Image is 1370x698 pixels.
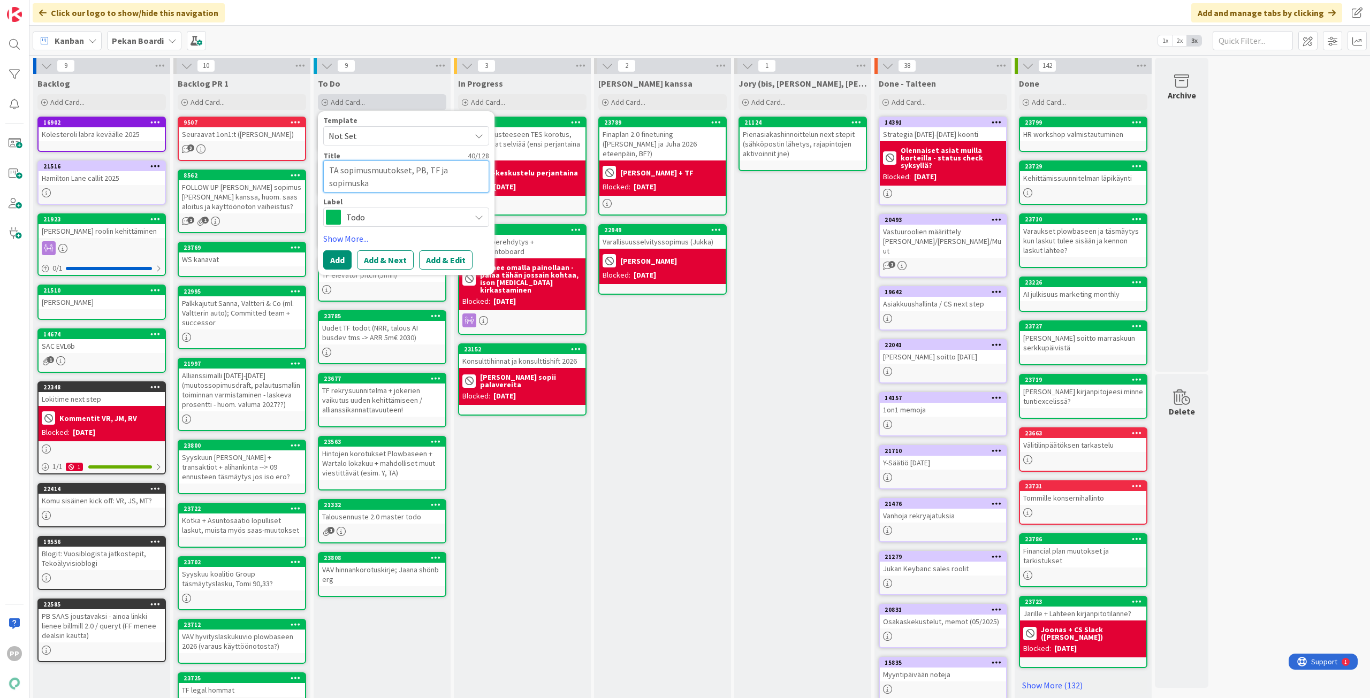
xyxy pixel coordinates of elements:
span: 1 [758,59,776,72]
div: 9507Seuraavat 1on1:t ([PERSON_NAME]) [179,118,305,141]
span: Todo [346,210,465,225]
div: 1/11 [39,460,165,473]
div: 9507 [184,119,305,126]
img: avatar [7,676,22,691]
span: 10 [197,59,215,72]
div: AI julkisuus marketing monthly [1020,287,1146,301]
span: In Progress [458,78,503,89]
div: 1 [66,463,83,471]
div: 23727[PERSON_NAME] soitto marraskuun serkkupäivistä [1020,321,1146,355]
div: 23800 [184,442,305,449]
div: [DATE] [493,296,516,307]
div: 23799HR workshop valmistautuminen [1020,118,1146,141]
div: Uudet TF todot (NRR, talous AI busdev tms -> ARR 5m€ 2030) [319,321,445,344]
div: 21695 [459,225,585,235]
div: 23677 [324,375,445,382]
div: 22585PB SAAS joustavaksi - ainoa linkki lienee billmill 2.0 / queryt (FF menee dealsin kautta) [39,600,165,642]
div: 23725 [184,674,305,682]
div: Delete [1169,405,1195,418]
div: 22995 [179,287,305,296]
div: 22041 [880,340,1006,350]
div: 23729 [1020,162,1146,171]
div: 23710 [1025,216,1146,223]
div: Talousennusteeseen TES korotus, kun hommat selviää (ensi perjantaina lisäinfoa) [459,127,585,160]
div: Kehittämissuunnitelman läpikäynti [1020,171,1146,185]
div: Palkkajutut Sanna, Valtteri & Co (ml. Valtterin auto); Committed team + successor [179,296,305,329]
span: 9 [57,59,75,72]
div: 23723 [1020,597,1146,607]
div: 23769WS kanavat [179,243,305,266]
div: 21476 [885,500,1006,508]
div: Varaukset plowbaseen ja täsmäytys kun laskut tulee sisään ja kennon laskut lähtee? [1020,224,1146,257]
div: 20831Osakaskekustelut, memot (05/2025) [880,605,1006,628]
span: 1x [1158,35,1173,46]
div: 0/1 [39,262,165,275]
b: Joonas + CS Slack ([PERSON_NAME]) [1041,626,1143,641]
div: Blocked: [883,171,911,182]
div: 22348 [39,382,165,392]
span: Done - Talteen [879,78,936,89]
div: 15835Myyntipäivään noteja [880,658,1006,681]
div: 23789 [599,118,726,127]
div: Konsulttihinnat ja konsulttishift 2026 [459,354,585,368]
div: 16902 [43,119,165,126]
div: 23725TF legal hommat [179,673,305,697]
div: 21510[PERSON_NAME] [39,286,165,309]
div: 23785 [319,311,445,321]
span: Template [323,117,357,124]
div: Välitilinpäätöksen tarkastelu [1020,438,1146,452]
div: 23808 [324,554,445,562]
div: 20831 [880,605,1006,615]
div: VAV hinnankorotuskirje; Jaana shönb erg [319,563,445,586]
span: 1 / 1 [52,461,63,472]
div: 23722Kotka + Asuntosäätiö lopulliset laskut, muista myös saas-muutokset [179,504,305,537]
div: PB SAAS joustavaksi - ainoa linkki lienee billmill 2.0 / queryt (FF menee dealsin kautta) [39,609,165,642]
div: 23702Syyskuu koalitio Group täsmäytyslasku, Tomi 90,33? [179,557,305,590]
div: Vastuuroolien määrittely [PERSON_NAME]/[PERSON_NAME]/Muut [880,225,1006,258]
b: [PERSON_NAME] + TF [620,169,694,177]
a: Show More... [323,232,489,245]
div: [DATE] [634,270,656,281]
span: 3 [187,144,194,151]
div: 21279 [880,552,1006,562]
div: 22949 [599,225,726,235]
div: 23702 [179,557,305,567]
div: 22348 [43,383,165,391]
div: 21124 [740,118,866,127]
div: 21695 [464,226,585,234]
input: Quick Filter... [1213,31,1293,50]
div: Blocked: [462,390,490,402]
div: 14391 [885,119,1006,126]
div: 21710 [885,447,1006,455]
div: 19556 [39,537,165,547]
b: Kommentit VR, JM, RV [59,415,137,422]
div: 22995 [184,288,305,295]
div: FOLLOW UP [PERSON_NAME] sopimus [PERSON_NAME] kanssa, huom. saas aloitus ja käyttöönoton vaiheistus? [179,180,305,213]
div: 8562 [184,172,305,179]
div: 14674SAC EVL6b [39,329,165,353]
div: 23710Varaukset plowbaseen ja täsmäytys kun laskut tulee sisään ja kennon laskut lähtee? [1020,214,1146,257]
span: 142 [1038,59,1056,72]
div: Blocked: [1023,643,1051,654]
div: SAC EVL6b [39,339,165,353]
div: 21332 [319,500,445,510]
b: Olennaiset asiat muilla korteilla - status check syksyllä? [901,147,1003,169]
div: 15835 [885,659,1006,666]
div: Syyskuu koalitio Group täsmäytyslasku, Tomi 90,33? [179,567,305,590]
div: Financial plan muutokset ja tarkistukset [1020,544,1146,567]
div: 14391 [880,118,1006,127]
div: 23152 [459,344,585,354]
div: 23563 [319,437,445,447]
span: Add Card... [471,97,505,107]
span: Jukan kanssa [598,78,692,89]
div: [PERSON_NAME] soitto marraskuun serkkupäivistä [1020,331,1146,355]
div: 23808VAV hinnankorotuskirje; Jaana shönb erg [319,553,445,586]
div: 21124Pienasiakashinnoittelun next stepit (sähköpostin lähetys, rajapintojen aktivoinnit jne) [740,118,866,160]
div: 21476Vanhoja rekryajatuksia [880,499,1006,523]
div: 19556Blogit: Vuosiblogista jatkostepit, Tekoälyvisioblogi [39,537,165,570]
div: 23710 [1020,214,1146,224]
div: Blocked: [603,270,630,281]
div: Click our logo to show/hide this navigation [33,3,225,22]
div: 23729Kehittämissuunnitelman läpikäynti [1020,162,1146,185]
span: Backlog [37,78,70,89]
